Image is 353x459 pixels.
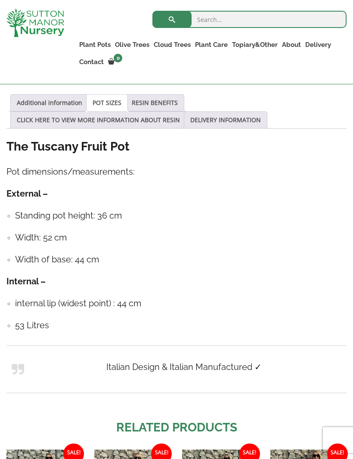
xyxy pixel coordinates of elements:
a: DELIVERY INFORMATION [190,112,261,128]
h4: Standing pot height: 36 cm [15,209,347,222]
a: Plant Care [193,39,230,51]
h4: internal lip (widest point) : 44 cm [15,297,347,310]
h4: Width: 52 cm [15,231,347,244]
a: POT SIZES [93,95,121,111]
a: 0 [106,56,125,68]
strong: Internal – [6,276,46,286]
a: RESIN BENEFITS [132,95,178,111]
a: Topiary&Other [230,39,280,51]
a: Contact [77,56,106,68]
h4: Pot dimensions/measurements: [6,165,347,179]
h4: Width of base: 44 cm [15,253,347,266]
strong: External – [6,188,48,199]
a: Cloud Trees [152,39,193,51]
a: About [280,39,303,51]
a: Olive Trees [113,39,152,51]
strong: The Tuscany Fruit Pot [6,139,130,154]
h2: Related products [6,419,347,437]
a: Plant Pots [77,39,113,51]
input: Search... [152,11,347,28]
img: logo [6,9,64,37]
h4: 53 Litres [15,319,347,332]
strong: Italian Design & Italian Manufactured ✓ [106,362,262,372]
a: Additional information [17,95,82,111]
a: CLICK HERE TO VIEW MORE INFORMATION ABOUT RESIN [17,112,180,128]
a: Delivery [303,39,333,51]
span: 0 [114,54,122,62]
